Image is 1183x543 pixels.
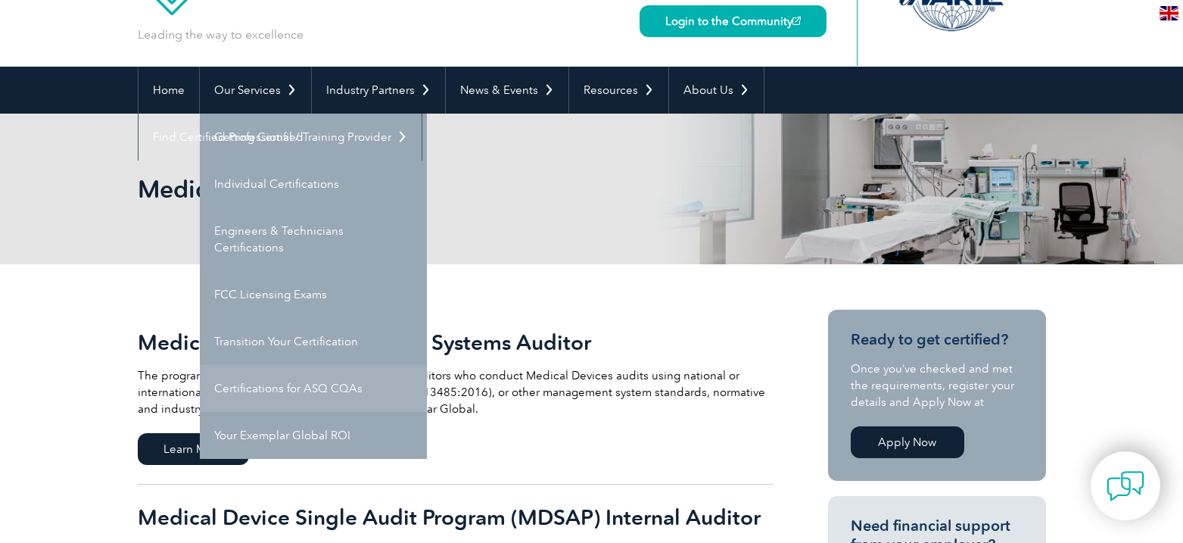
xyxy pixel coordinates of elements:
[200,365,427,412] a: Certifications for ASQ CQAs
[569,67,668,114] a: Resources
[138,433,249,465] span: Learn More
[138,367,774,417] p: The program provides international recognition for auditors who conduct Medical Devices audits us...
[200,208,427,271] a: Engineers & Technicians Certifications
[851,360,1023,410] p: Once you’ve checked and met the requirements, register your details and Apply Now at
[139,67,199,114] a: Home
[851,330,1023,349] h3: Ready to get certified?
[139,114,422,161] a: Find Certified Professional / Training Provider
[138,505,774,529] h2: Medical Device Single Audit Program (MDSAP) Internal Auditor
[851,426,964,458] a: Apply Now
[1107,467,1144,505] img: contact-chat.png
[312,67,445,114] a: Industry Partners
[138,27,304,43] p: Leading the way to excellence
[200,67,311,114] a: Our Services
[200,318,427,365] a: Transition Your Certification
[200,412,427,459] a: Your Exemplar Global ROI
[640,5,827,37] a: Login to the Community
[200,271,427,318] a: FCC Licensing Exams
[200,161,427,208] a: Individual Certifications
[792,17,801,25] img: open_square.png
[138,330,774,354] h2: Medical Device Management Systems Auditor
[446,67,568,114] a: News & Events
[1160,6,1178,20] img: en
[138,310,774,485] a: Medical Device Management Systems Auditor The program provides international recognition for audi...
[669,67,764,114] a: About Us
[138,174,719,204] h1: Medical Devices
